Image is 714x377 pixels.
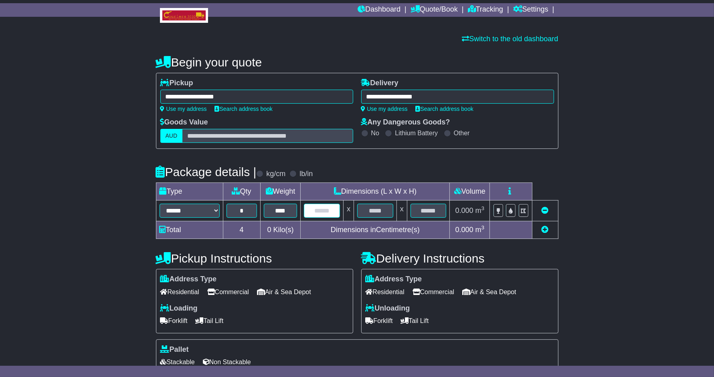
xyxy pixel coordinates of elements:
span: m [475,207,485,215]
sup: 3 [481,225,485,231]
span: Air & Sea Depot [462,286,516,298]
span: Stackable [160,356,195,368]
a: Tracking [468,3,503,17]
span: Non Stackable [203,356,251,368]
sup: 3 [481,205,485,211]
td: Dimensions (L x W x H) [301,183,450,201]
td: Type [156,183,223,201]
label: Pallet [160,345,189,354]
span: Forklift [366,315,393,327]
td: Volume [450,183,490,201]
span: Commercial [207,286,249,298]
h4: Package details | [156,165,257,178]
td: 4 [223,221,260,239]
label: Address Type [366,275,422,284]
a: Search address book [215,106,273,112]
label: lb/in [299,170,313,178]
label: AUD [160,129,183,143]
span: 0.000 [455,226,473,234]
label: Unloading [366,304,410,313]
label: kg/cm [266,170,285,178]
a: Use my address [160,106,207,112]
label: Address Type [160,275,217,284]
h4: Begin your quote [156,56,558,69]
td: Kilo(s) [260,221,301,239]
a: Remove this item [542,207,549,215]
a: Settings [513,3,548,17]
a: Search address book [416,106,473,112]
label: Goods Value [160,118,208,127]
a: Dashboard [358,3,400,17]
a: Use my address [361,106,408,112]
td: Dimensions in Centimetre(s) [301,221,450,239]
label: Loading [160,304,198,313]
td: x [344,201,354,221]
td: Weight [260,183,301,201]
label: Lithium Battery [395,129,438,137]
h4: Pickup Instructions [156,252,353,265]
a: Add new item [542,226,549,234]
label: Delivery [361,79,398,88]
label: Pickup [160,79,193,88]
span: Tail Lift [196,315,224,327]
span: Residential [160,286,199,298]
a: Switch to the old dashboard [462,35,558,43]
td: Qty [223,183,260,201]
label: Other [454,129,470,137]
span: m [475,226,485,234]
span: Residential [366,286,405,298]
a: Quote/Book [411,3,458,17]
td: Total [156,221,223,239]
span: 0.000 [455,207,473,215]
span: Commercial [413,286,454,298]
span: 0 [267,226,271,234]
span: Air & Sea Depot [257,286,311,298]
span: Forklift [160,315,188,327]
td: x [396,201,407,221]
label: No [371,129,379,137]
span: Tail Lift [401,315,429,327]
label: Any Dangerous Goods? [361,118,450,127]
h4: Delivery Instructions [361,252,558,265]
